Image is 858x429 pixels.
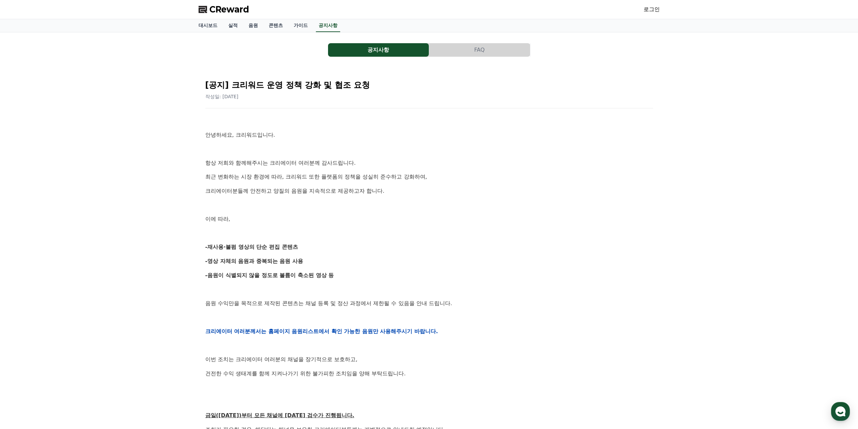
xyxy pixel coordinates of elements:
button: FAQ [429,43,530,57]
a: 설정 [87,214,129,231]
a: 홈 [2,214,45,231]
a: CReward [199,4,249,15]
span: 작성일: [DATE] [205,94,239,99]
a: 대시보드 [193,19,223,32]
span: CReward [209,4,249,15]
u: 금일([DATE])부터 모든 채널에 [DATE] 검수가 진행됩니다. [205,412,354,419]
a: 실적 [223,19,243,32]
a: 콘텐츠 [263,19,288,32]
p: 이번 조치는 크리에이터 여러분의 채널을 장기적으로 보호하고, [205,355,653,364]
strong: -영상 자체의 음원과 중복되는 음원 사용 [205,258,303,264]
a: 공지사항 [316,19,340,32]
p: 최근 변화하는 시장 환경에 따라, 크리워드 또한 플랫폼의 정책을 성실히 준수하고 강화하여, [205,172,653,181]
strong: -재사용·불펌 영상의 단순 편집 콘텐츠 [205,244,298,250]
p: 크리에이터분들께 안전하고 양질의 음원을 지속적으로 제공하고자 합니다. [205,187,653,195]
strong: 크리에이터 여러분께서는 홈페이지 음원리스트에서 확인 가능한 음원만 사용해주시기 바랍니다. [205,328,438,334]
span: 설정 [104,224,112,230]
button: 공지사항 [328,43,429,57]
a: 대화 [45,214,87,231]
a: 가이드 [288,19,313,32]
p: 이에 따라, [205,215,653,223]
a: 로그인 [644,5,660,14]
strong: -음원이 식별되지 않을 정도로 볼륨이 축소된 영상 등 [205,272,334,278]
span: 대화 [62,224,70,230]
p: 음원 수익만을 목적으로 제작된 콘텐츠는 채널 등록 및 정산 과정에서 제한될 수 있음을 안내 드립니다. [205,299,653,308]
p: 항상 저희와 함께해주시는 크리에이터 여러분께 감사드립니다. [205,159,653,167]
h2: [공지] 크리워드 운영 정책 강화 및 협조 요청 [205,80,653,90]
p: 건전한 수익 생태계를 함께 지켜나가기 위한 불가피한 조치임을 양해 부탁드립니다. [205,369,653,378]
span: 홈 [21,224,25,230]
a: 음원 [243,19,263,32]
p: 안녕하세요, 크리워드입니다. [205,131,653,139]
